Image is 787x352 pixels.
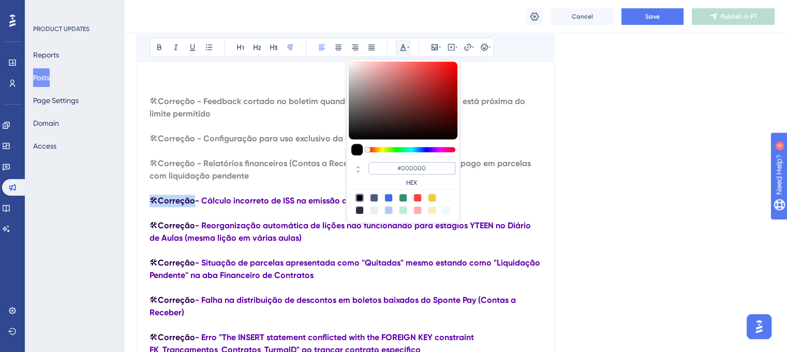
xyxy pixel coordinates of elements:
strong: Correção [158,295,195,305]
strong: Correção - Relatórios financeiros (Contas a Receber) não considerando valor pago em parcelas com ... [150,158,533,181]
span: 🛠 [150,134,158,143]
strong: - Situação de parcelas apresentada como "Quitadas" mesmo estando como "Liquidação Pendente" na ab... [150,258,542,280]
button: Save [621,8,684,25]
button: Access [33,137,56,155]
span: 🛠 [150,158,158,168]
strong: - Falha na distribuição de descontos em boletos baixados do Sponte Pay (Contas a Receber) [150,295,518,317]
span: 🛠 [150,332,158,342]
button: Publish in PT [692,8,775,25]
button: Cancel [551,8,613,25]
span: 🛠 [150,295,158,305]
span: Save [645,12,660,21]
span: Need Help? [24,3,65,15]
span: Publish in PT [721,12,757,21]
iframe: UserGuiding AI Assistant Launcher [744,311,775,342]
span: 🛠 [150,196,158,206]
button: Reports [33,46,59,64]
div: PRODUCT UPDATES [33,25,90,33]
strong: Correção [158,332,195,342]
div: 4 [72,5,75,13]
strong: Correção - Feedback cortado no boletim quando a quantidade de caracteres está próxima do limite p... [150,96,527,119]
button: Page Settings [33,91,79,110]
span: 🛠 [150,96,158,106]
label: HEX [368,179,455,187]
button: Domain [33,114,59,133]
button: Posts [33,68,50,87]
strong: Correção [158,196,195,206]
strong: - Reorganização automática de lições não funcionando para estágios YTEEN no Diário de Aulas (mesm... [150,221,533,243]
span: 🛠 [150,221,158,230]
span: Cancel [572,12,593,21]
strong: Correção [158,258,195,268]
strong: Correção [158,221,195,230]
strong: Correção - Configuração para uso exclusivo da data de emissão em NFS-e [158,134,449,143]
strong: - Cálculo incorreto de ISS na emissão de NFS-e [195,196,377,206]
span: 🛠 [150,258,158,268]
